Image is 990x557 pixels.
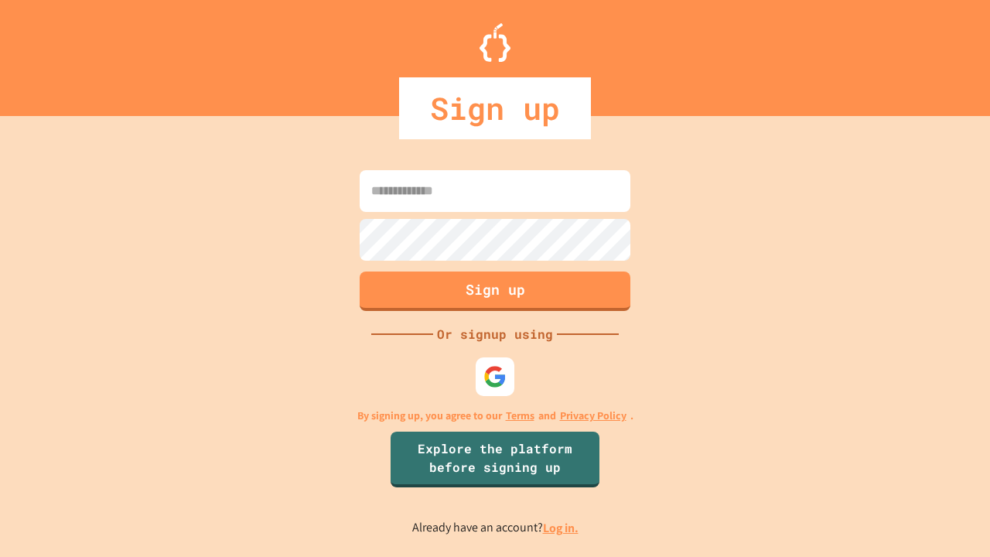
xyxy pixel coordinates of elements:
[480,23,510,62] img: Logo.svg
[483,365,507,388] img: google-icon.svg
[506,408,534,424] a: Terms
[433,325,557,343] div: Or signup using
[543,520,579,536] a: Log in.
[399,77,591,139] div: Sign up
[412,518,579,538] p: Already have an account?
[560,408,626,424] a: Privacy Policy
[391,432,599,487] a: Explore the platform before signing up
[357,408,633,424] p: By signing up, you agree to our and .
[360,272,630,311] button: Sign up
